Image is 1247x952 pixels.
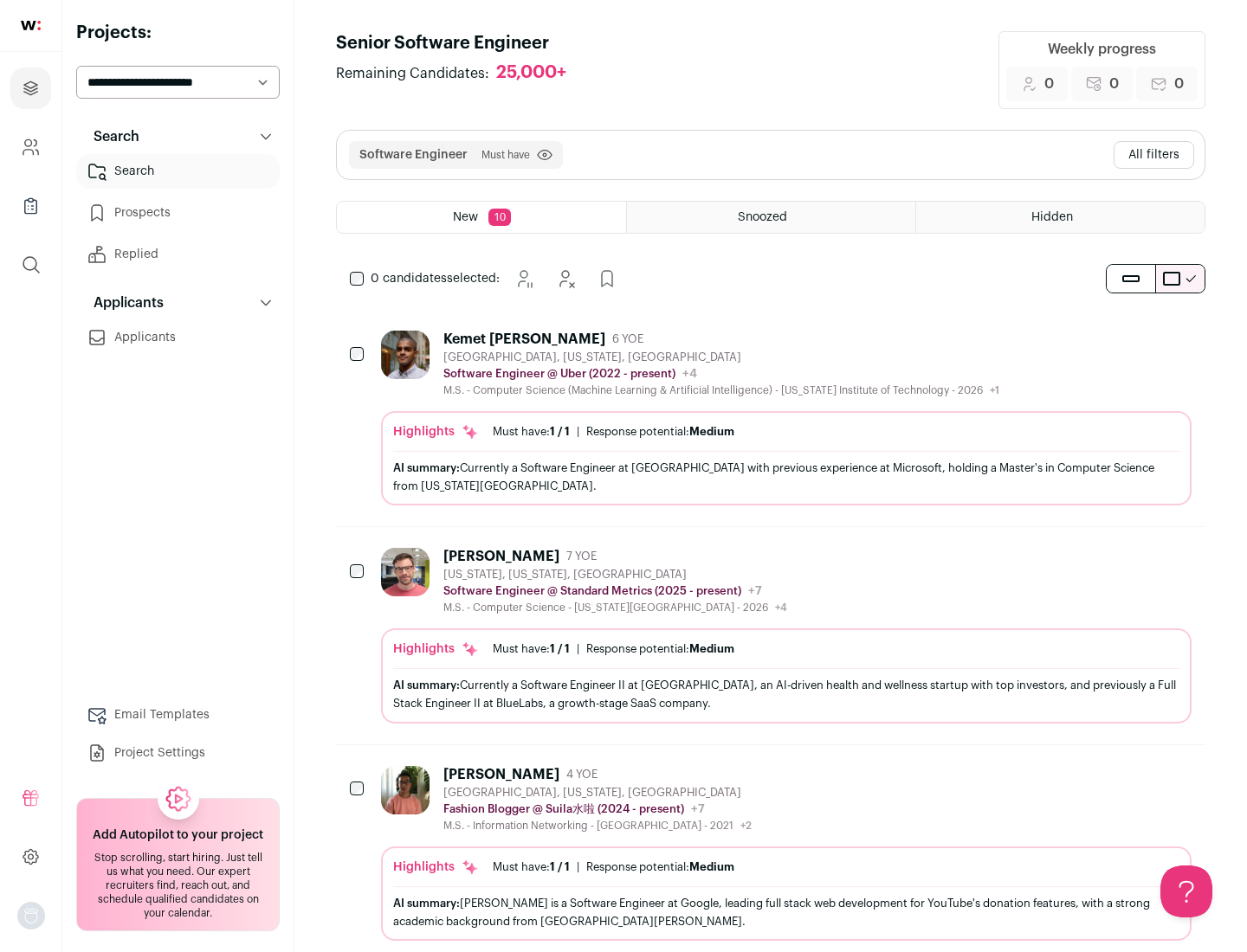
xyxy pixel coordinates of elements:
span: Remaining Candidates: [336,63,489,84]
span: +4 [682,368,697,380]
span: 1 / 1 [550,426,570,437]
div: [PERSON_NAME] [443,548,559,565]
button: Software Engineer [359,146,468,164]
span: 0 [1174,74,1184,94]
button: Snooze [507,261,541,296]
div: Response potential: [586,642,734,656]
div: 25,000+ [496,62,566,84]
span: +7 [748,585,762,597]
a: Kemet [PERSON_NAME] 6 YOE [GEOGRAPHIC_DATA], [US_STATE], [GEOGRAPHIC_DATA] Software Engineer @ Ub... [381,331,1192,505]
button: Add to Prospects [590,261,624,296]
span: Must have [481,148,530,162]
button: Hide [548,261,583,296]
a: Project Settings [76,736,280,770]
span: 10 [488,209,511,226]
span: +7 [691,803,705,815]
span: +1 [990,385,999,396]
a: Add Autopilot to your project Stop scrolling, start hiring. Just tell us what you need. Our exper... [76,798,280,931]
span: 0 [1109,74,1119,94]
a: Projects [10,68,51,109]
a: Company Lists [10,185,51,227]
button: Applicants [76,286,280,320]
span: Medium [689,861,734,872]
span: Medium [689,426,734,437]
div: Weekly progress [1048,39,1156,60]
div: Kemet [PERSON_NAME] [443,331,605,348]
h1: Senior Software Engineer [336,31,584,55]
span: Medium [689,643,734,654]
img: 927442a7649886f10e33b6150e11c56b26abb7af887a5a1dd4d66526963a6550.jpg [381,331,430,379]
ul: | [493,860,734,874]
a: Search [76,154,280,189]
button: Search [76,119,280,154]
div: Highlights [393,423,479,441]
span: +4 [775,602,787,613]
span: New [453,211,478,223]
a: Company and ATS Settings [10,126,51,168]
div: Response potential: [586,860,734,874]
div: M.S. - Information Networking - [GEOGRAPHIC_DATA] - 2021 [443,819,752,833]
p: Applicants [83,293,164,313]
img: wellfound-shorthand-0d5821cbd27db2630d0214b213865d53afaa358527fdda9d0ea32b1df1b89c2c.svg [21,21,41,30]
iframe: Help Scout Beacon - Open [1160,865,1212,917]
a: [PERSON_NAME] 7 YOE [US_STATE], [US_STATE], [GEOGRAPHIC_DATA] Software Engineer @ Standard Metric... [381,548,1192,723]
img: nopic.png [17,902,45,929]
div: Highlights [393,640,479,658]
div: [US_STATE], [US_STATE], [GEOGRAPHIC_DATA] [443,568,787,582]
a: Email Templates [76,698,280,732]
a: [PERSON_NAME] 4 YOE [GEOGRAPHIC_DATA], [US_STATE], [GEOGRAPHIC_DATA] Fashion Blogger @ Suila水啦 (2... [381,766,1192,941]
span: AI summary: [393,679,460,691]
ul: | [493,425,734,439]
span: 4 YOE [566,768,598,782]
span: 6 YOE [612,332,643,346]
div: Highlights [393,859,479,876]
button: Open dropdown [17,902,45,929]
a: Snoozed [627,202,915,233]
div: M.S. - Computer Science - [US_STATE][GEOGRAPHIC_DATA] - 2026 [443,601,787,614]
div: Currently a Software Engineer at [GEOGRAPHIC_DATA] with previous experience at Microsoft, holding... [393,459,1179,495]
p: Fashion Blogger @ Suila水啦 (2024 - present) [443,802,684,816]
div: [PERSON_NAME] is a Software Engineer at Google, leading full stack web development for YouTube's ... [393,894,1179,930]
a: Hidden [916,202,1205,233]
span: selected: [371,270,500,287]
span: 1 / 1 [550,861,570,872]
div: Stop scrolling, start hiring. Just tell us what you need. Our expert recruiters find, reach out, ... [87,851,268,920]
span: AI summary: [393,462,460,473]
h2: Add Autopilot to your project [93,827,263,844]
a: Replied [76,237,280,272]
button: All filters [1114,141,1194,169]
a: Applicants [76,320,280,355]
a: Prospects [76,196,280,230]
p: Software Engineer @ Uber (2022 - present) [443,367,675,381]
h2: Projects: [76,21,280,45]
div: [GEOGRAPHIC_DATA], [US_STATE], [GEOGRAPHIC_DATA] [443,351,999,364]
div: Must have: [493,425,570,439]
div: Response potential: [586,425,734,439]
img: 92c6d1596c26b24a11d48d3f64f639effaf6bd365bf059bea4cfc008ddd4fb99.jpg [381,548,430,596]
span: AI summary: [393,897,460,909]
div: M.S. - Computer Science (Machine Learning & Artificial Intelligence) - [US_STATE] Institute of Te... [443,383,999,397]
span: Hidden [1031,211,1073,223]
p: Search [83,126,139,147]
div: Currently a Software Engineer II at [GEOGRAPHIC_DATA], an AI-driven health and wellness startup w... [393,676,1179,712]
div: Must have: [493,642,570,656]
img: ebffc8b94a612106133ad1a79c5dcc917f1f343d62299c503ebb759c428adb03.jpg [381,766,430,814]
div: [PERSON_NAME] [443,766,559,783]
span: 0 candidates [371,273,447,285]
div: [GEOGRAPHIC_DATA], [US_STATE], [GEOGRAPHIC_DATA] [443,786,752,800]
ul: | [493,642,734,656]
div: Must have: [493,860,570,874]
span: Snoozed [738,211,787,223]
span: 7 YOE [566,550,597,563]
span: 0 [1044,74,1054,94]
p: Software Engineer @ Standard Metrics (2025 - present) [443,584,741,598]
span: 1 / 1 [550,643,570,654]
span: +2 [740,820,752,831]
